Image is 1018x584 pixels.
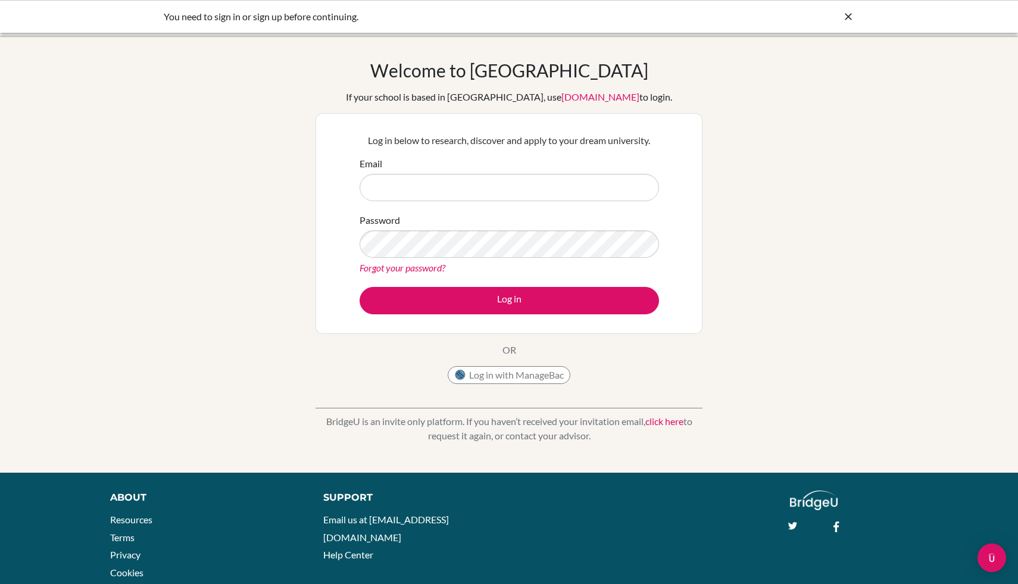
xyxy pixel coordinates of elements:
a: Resources [110,514,152,525]
div: You need to sign in or sign up before continuing. [164,10,676,24]
button: Log in with ManageBac [448,366,570,384]
div: Open Intercom Messenger [978,544,1006,572]
p: BridgeU is an invite only platform. If you haven’t received your invitation email, to request it ... [316,414,702,443]
a: Email us at [EMAIL_ADDRESS][DOMAIN_NAME] [323,514,449,543]
a: Help Center [323,549,373,560]
div: Support [323,491,496,505]
img: logo_white@2x-f4f0deed5e89b7ecb1c2cc34c3e3d731f90f0f143d5ea2071677605dd97b5244.png [790,491,838,510]
div: About [110,491,296,505]
label: Password [360,213,400,227]
label: Email [360,157,382,171]
a: [DOMAIN_NAME] [561,91,639,102]
button: Log in [360,287,659,314]
p: Log in below to research, discover and apply to your dream university. [360,133,659,148]
a: Terms [110,532,135,543]
h1: Welcome to [GEOGRAPHIC_DATA] [370,60,648,81]
div: If your school is based in [GEOGRAPHIC_DATA], use to login. [346,90,672,104]
p: OR [502,343,516,357]
a: Forgot your password? [360,262,445,273]
a: click here [645,416,683,427]
a: Privacy [110,549,140,560]
a: Cookies [110,567,143,578]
